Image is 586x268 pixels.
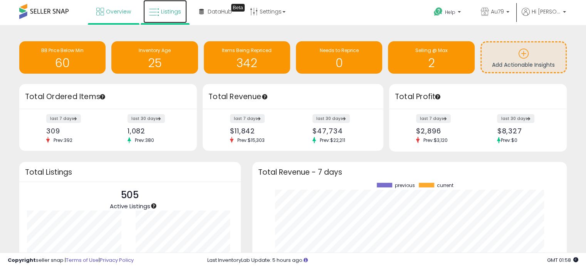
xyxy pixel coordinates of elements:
span: BB Price Below Min [41,47,84,54]
div: Last InventoryLab Update: 5 hours ago. [207,257,578,264]
h3: Total Listings [25,169,235,175]
span: Prev: $0 [500,137,517,143]
span: Prev: 380 [131,137,158,143]
div: seller snap | | [8,257,134,264]
div: Tooltip anchor [231,4,245,12]
h1: 25 [115,57,194,69]
span: Needs to Reprice [320,47,359,54]
span: current [437,183,453,188]
h1: 2 [392,57,470,69]
a: Items Being Repriced 342 [204,41,290,74]
div: 309 [46,127,102,135]
h1: 60 [23,57,102,69]
span: Active Listings [110,202,150,210]
h3: Total Profit [395,91,561,102]
span: Overview [106,8,131,15]
span: Hi [PERSON_NAME] [532,8,561,15]
span: Add Actionable Insights [492,61,555,69]
label: last 30 days [497,114,534,123]
a: Selling @ Max 2 [388,41,474,74]
h1: 342 [208,57,286,69]
div: Tooltip anchor [99,93,106,100]
span: Prev: $15,303 [233,137,269,143]
span: Selling @ Max [415,47,447,54]
h3: Total Revenue - 7 days [258,169,561,175]
strong: Copyright [8,256,36,264]
h3: Total Revenue [208,91,378,102]
div: $8,327 [497,127,553,135]
div: $2,896 [416,127,472,135]
label: last 7 days [230,114,265,123]
h3: Total Ordered Items [25,91,191,102]
label: last 7 days [46,114,81,123]
div: Tooltip anchor [150,202,157,209]
i: Get Help [433,7,443,17]
a: Hi [PERSON_NAME] [522,8,566,25]
a: Needs to Reprice 0 [296,41,382,74]
a: Add Actionable Insights [482,42,566,72]
div: Tooltip anchor [434,93,441,100]
div: $47,734 [312,127,370,135]
p: 505 [110,188,150,202]
div: 1,082 [128,127,183,135]
span: Au79 [491,8,504,15]
a: Terms of Use [66,256,99,264]
label: last 7 days [416,114,451,123]
div: $11,842 [230,127,287,135]
span: Inventory Age [139,47,171,54]
label: last 30 days [312,114,350,123]
span: Prev: $22,211 [316,137,349,143]
a: Help [428,1,468,25]
span: Prev: $3,120 [420,137,452,143]
label: last 30 days [128,114,165,123]
div: Tooltip anchor [261,93,268,100]
span: Items Being Repriced [222,47,272,54]
a: BB Price Below Min 60 [19,41,106,74]
span: Listings [161,8,181,15]
a: Privacy Policy [100,256,134,264]
span: 2025-10-14 01:58 GMT [547,256,578,264]
span: previous [395,183,415,188]
span: Prev: 392 [50,137,76,143]
i: Click here to read more about un-synced listings. [304,258,308,263]
a: Inventory Age 25 [111,41,198,74]
span: Help [445,9,455,15]
span: DataHub [208,8,232,15]
h1: 0 [300,57,378,69]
